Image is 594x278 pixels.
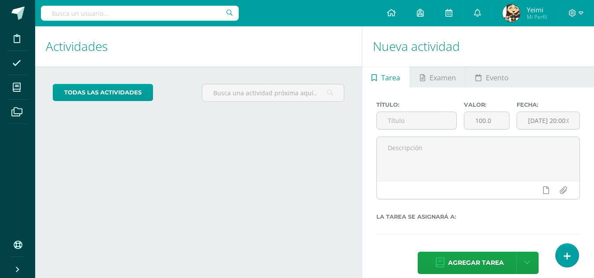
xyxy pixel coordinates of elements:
[430,67,456,88] span: Examen
[448,252,504,274] span: Agregar tarea
[464,101,510,108] label: Valor:
[527,5,547,14] span: Yeimi
[381,67,400,88] span: Tarea
[46,26,351,66] h1: Actividades
[466,66,518,87] a: Evento
[503,4,520,22] img: 61da55f72f527cb10f6e1307b63b7a2c.png
[486,67,509,88] span: Evento
[41,6,239,21] input: Busca un usuario...
[410,66,465,87] a: Examen
[517,112,579,129] input: Fecha de entrega
[517,101,580,108] label: Fecha:
[373,26,583,66] h1: Nueva actividad
[53,84,153,101] a: todas las Actividades
[376,101,457,108] label: Título:
[362,66,410,87] a: Tarea
[202,84,343,101] input: Busca una actividad próxima aquí...
[377,112,457,129] input: Título
[527,13,547,21] span: Mi Perfil
[376,213,580,220] label: La tarea se asignará a:
[464,112,509,129] input: Puntos máximos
